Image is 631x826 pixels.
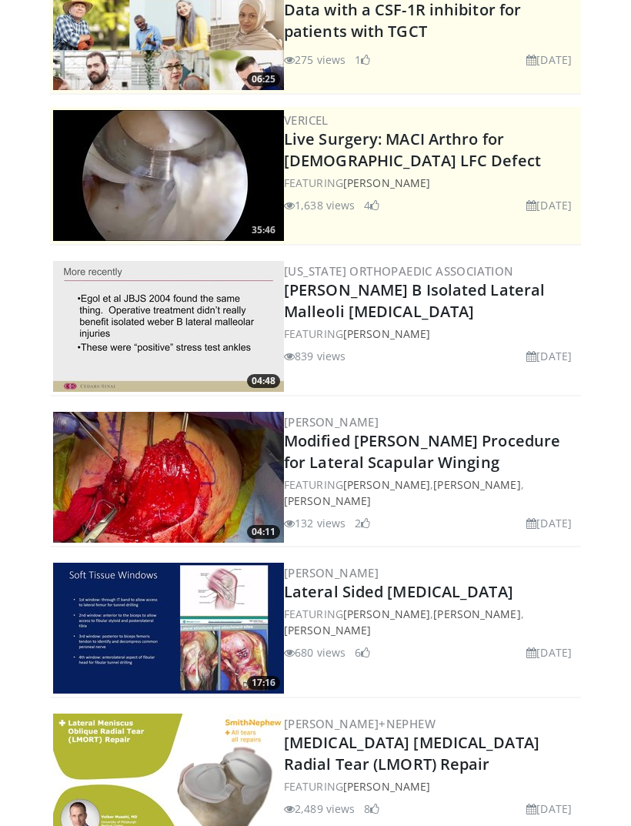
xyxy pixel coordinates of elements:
[284,197,355,213] li: 1,638 views
[433,477,520,492] a: [PERSON_NAME]
[364,197,379,213] li: 4
[284,565,379,580] a: [PERSON_NAME]
[284,279,545,322] a: [PERSON_NAME] B Isolated Lateral Malleoli [MEDICAL_DATA]
[284,52,346,68] li: 275 views
[355,515,370,531] li: 2
[53,563,284,694] a: 17:16
[526,348,572,364] li: [DATE]
[526,801,572,817] li: [DATE]
[284,348,346,364] li: 839 views
[284,801,355,817] li: 2,489 views
[364,801,379,817] li: 8
[247,374,280,388] span: 04:48
[284,732,539,774] a: [MEDICAL_DATA] [MEDICAL_DATA] Radial Tear (LMORT) Repair
[284,263,514,279] a: [US_STATE] Orthopaedic Association
[526,644,572,660] li: [DATE]
[247,223,280,237] span: 35:46
[526,197,572,213] li: [DATE]
[284,493,371,508] a: [PERSON_NAME]
[284,581,513,602] a: Lateral Sided [MEDICAL_DATA]
[247,72,280,86] span: 06:25
[433,607,520,621] a: [PERSON_NAME]
[284,477,578,509] div: FEATURING , ,
[284,326,578,342] div: FEATURING
[284,129,541,171] a: Live Surgery: MACI Arthro for [DEMOGRAPHIC_DATA] LFC Defect
[284,644,346,660] li: 680 views
[343,779,430,794] a: [PERSON_NAME]
[53,110,284,241] img: eb023345-1e2d-4374-a840-ddbc99f8c97c.300x170_q85_crop-smart_upscale.jpg
[53,261,284,392] a: 04:48
[526,52,572,68] li: [DATE]
[284,623,371,637] a: [PERSON_NAME]
[284,778,578,794] div: FEATURING
[355,52,370,68] li: 1
[53,110,284,241] a: 35:46
[53,412,284,543] a: 04:11
[247,525,280,539] span: 04:11
[284,515,346,531] li: 132 views
[53,261,284,392] img: f43d2d27-2639-42a9-9d5b-10f0d0b334f3.300x170_q85_crop-smart_upscale.jpg
[343,477,430,492] a: [PERSON_NAME]
[343,176,430,190] a: [PERSON_NAME]
[343,326,430,341] a: [PERSON_NAME]
[284,112,329,128] a: Vericel
[284,716,436,731] a: [PERSON_NAME]+Nephew
[355,644,370,660] li: 6
[526,515,572,531] li: [DATE]
[53,412,284,543] img: 83f04c9e-407e-4eea-8b09-72af40023683.300x170_q85_crop-smart_upscale.jpg
[53,563,284,694] img: 7753dcb8-cd07-4147-b37c-1b502e1576b2.300x170_q85_crop-smart_upscale.jpg
[284,430,560,473] a: Modified [PERSON_NAME] Procedure for Lateral Scapular Winging
[284,606,578,638] div: FEATURING , ,
[343,607,430,621] a: [PERSON_NAME]
[284,414,379,430] a: [PERSON_NAME]
[284,175,578,191] div: FEATURING
[247,676,280,690] span: 17:16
